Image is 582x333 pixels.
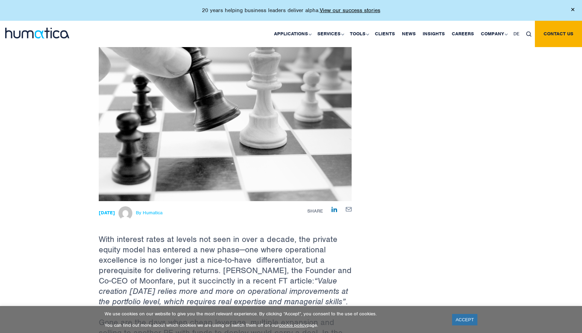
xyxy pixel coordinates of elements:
a: DE [510,21,523,47]
p: We use cookies on our website to give you the most relevant experience. By clicking “Accept”, you... [105,311,443,317]
strong: [DATE] [99,210,115,216]
p: You can find out more about which cookies we are using or switch them off on our page. [105,322,443,328]
a: ACCEPT [452,314,477,325]
a: Services [314,21,346,47]
a: News [398,21,419,47]
img: Michael Hillington [118,206,132,220]
p: 20 years helping business leaders deliver alpha. [202,7,380,14]
img: ndetails [99,11,352,201]
img: search_icon [526,31,531,37]
img: Share on LinkedIn [332,207,337,212]
input: Last name* [116,1,229,15]
a: Company [477,21,510,47]
p: I agree to Humatica's and that Humatica may use my data to contact e via email. [9,45,214,57]
input: Email* [116,23,229,37]
span: By Humatica [136,210,162,216]
em: “Value creation [DATE] relies more and more on operational improvements at the portfolio level, w... [99,276,348,307]
img: mailby [346,207,352,211]
span: Share [307,208,323,214]
a: cookie policy [279,322,307,328]
a: View our success stories [320,7,380,14]
a: Contact us [535,21,582,47]
input: I agree to Humatica'sData Protection Policyand that Humatica may use my data to contact e via ema... [2,46,6,51]
span: DE [513,31,519,37]
a: Share by E-Mail [346,206,352,212]
a: Careers [448,21,477,47]
a: Tools [346,21,371,47]
a: Data Protection Policy [54,45,102,51]
p: With interest rates at levels not seen in over a decade, the private equity model has entered a n... [99,201,352,317]
img: logo [5,28,69,38]
a: Insights [419,21,448,47]
a: Applications [271,21,314,47]
a: Clients [371,21,398,47]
